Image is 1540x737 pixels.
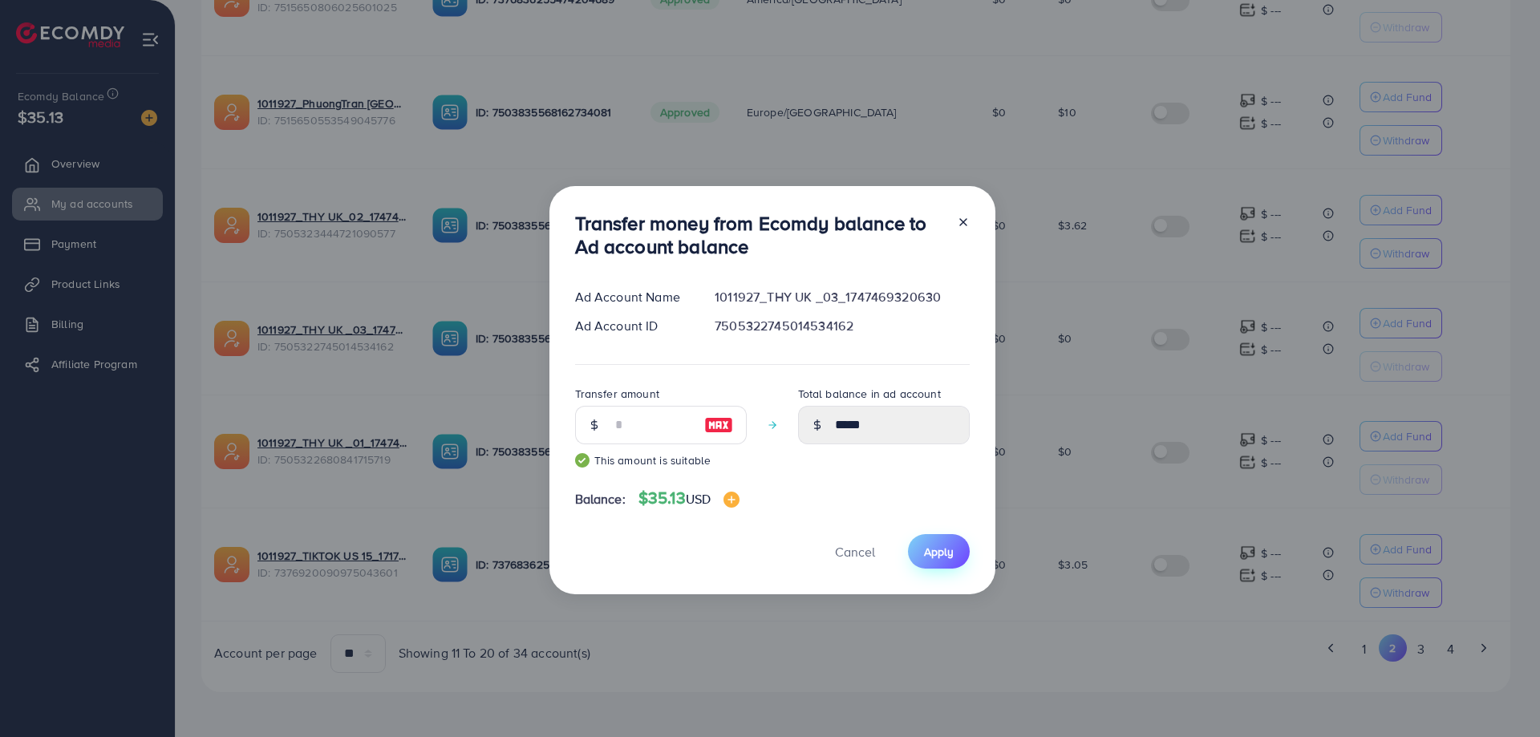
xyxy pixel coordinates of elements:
h3: Transfer money from Ecomdy balance to Ad account balance [575,212,944,258]
button: Apply [908,534,970,569]
label: Total balance in ad account [798,386,941,402]
button: Cancel [815,534,895,569]
img: image [704,415,733,435]
span: Balance: [575,490,626,508]
div: Ad Account ID [562,317,703,335]
div: Ad Account Name [562,288,703,306]
span: Apply [924,544,954,560]
small: This amount is suitable [575,452,747,468]
img: image [723,492,740,508]
img: guide [575,453,590,468]
div: 7505322745014534162 [702,317,982,335]
label: Transfer amount [575,386,659,402]
iframe: Chat [1472,665,1528,725]
div: 1011927_THY UK _03_1747469320630 [702,288,982,306]
h4: $35.13 [638,488,740,508]
span: USD [686,490,711,508]
span: Cancel [835,543,875,561]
